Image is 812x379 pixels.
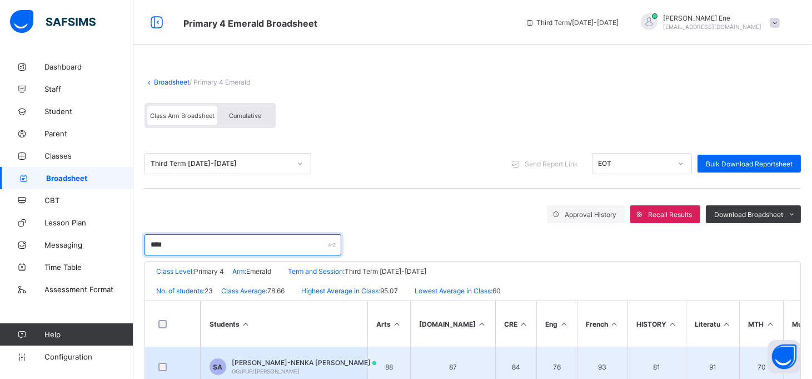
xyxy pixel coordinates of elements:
span: Help [44,330,133,339]
i: Sort in Ascending Order [392,320,402,328]
div: Third Term [DATE]-[DATE] [151,160,291,168]
span: 78.66 [267,287,285,295]
i: Sort in Ascending Order [519,320,529,328]
th: [DOMAIN_NAME] [410,301,495,347]
div: EOT [598,160,671,168]
span: Broadsheet [46,174,133,183]
span: Class Level: [156,267,194,275]
span: Class Arm Broadsheet [183,18,317,29]
span: Term and Session: [288,267,345,275]
i: Sort in Ascending Order [610,320,619,328]
th: CRE [495,301,537,347]
i: Sort in Ascending Order [477,320,487,328]
span: Emerald [246,267,271,275]
span: / Primary 4 Emerald [190,78,250,86]
span: GG/PUP/[PERSON_NAME] [232,368,300,375]
i: Sort in Ascending Order [765,320,775,328]
i: Sort in Ascending Order [722,320,731,328]
span: 23 [205,287,213,295]
span: [PERSON_NAME]-NENKA [PERSON_NAME] [232,358,376,367]
th: Literatu [686,301,740,347]
span: Lowest Average in Class: [415,287,492,295]
span: Staff [44,85,133,93]
span: Download Broadsheet [714,210,783,219]
span: No. of students: [156,287,205,295]
span: CBT [44,196,133,205]
img: safsims [10,10,96,33]
span: Bulk Download Reportsheet [706,160,793,168]
span: Assessment Format [44,285,133,294]
span: SA [213,363,223,371]
span: [PERSON_NAME] Ene [663,14,761,22]
span: Parent [44,129,133,138]
span: Send Report Link [525,160,578,168]
th: Arts [367,301,410,347]
span: Student [44,107,133,116]
span: Class Arm Broadsheet [150,112,215,120]
th: Students [201,301,367,347]
span: Lesson Plan [44,218,133,227]
span: Highest Average in Class: [301,287,380,295]
span: Third Term [DATE]-[DATE] [345,267,426,275]
span: Cumulative [229,112,261,120]
i: Sort in Ascending Order [668,320,678,328]
th: MTH [739,301,783,347]
div: ElizabethEne [630,13,785,32]
span: Primary 4 [194,267,224,275]
span: Class Average: [221,287,267,295]
span: 60 [492,287,501,295]
span: Dashboard [44,62,133,71]
i: Sort in Ascending Order [559,320,569,328]
th: HISTORY [627,301,686,347]
button: Open asap [768,340,801,373]
span: Classes [44,151,133,160]
span: [EMAIL_ADDRESS][DOMAIN_NAME] [663,23,761,30]
th: Eng [536,301,577,347]
span: Arm: [232,267,246,275]
span: 95.07 [380,287,398,295]
span: Time Table [44,263,133,272]
span: Approval History [565,210,616,219]
a: Broadsheet [154,78,190,86]
th: French [577,301,627,347]
span: Configuration [44,352,133,361]
i: Sort Ascending [241,320,251,328]
span: session/term information [525,18,619,27]
span: Messaging [44,240,133,249]
span: Recall Results [648,210,692,219]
